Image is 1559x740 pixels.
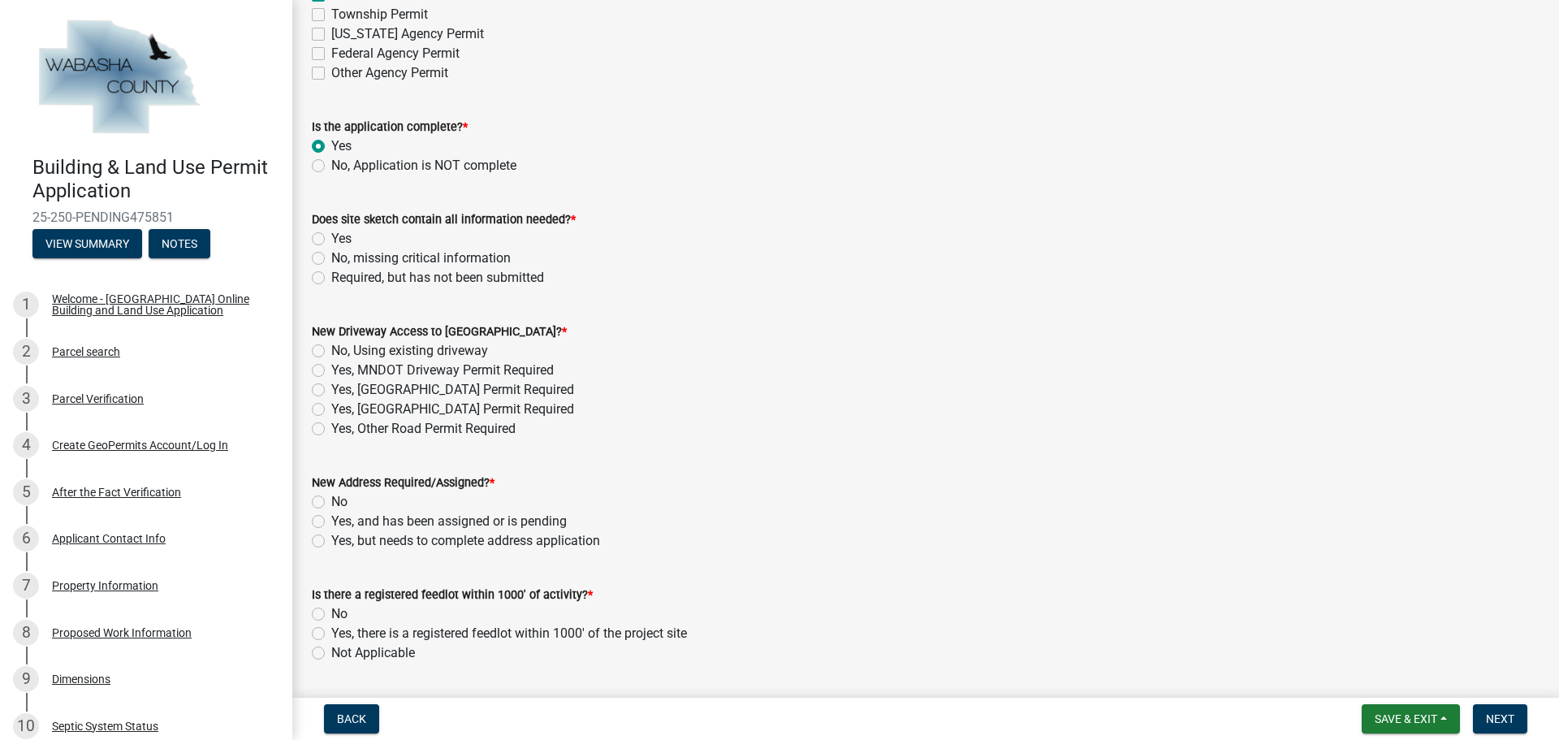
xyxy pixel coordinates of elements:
div: 6 [13,526,39,552]
div: 2 [13,339,39,365]
label: Township Permit [331,5,428,24]
img: Wabasha County, Minnesota [32,17,205,139]
label: Not Applicable [331,643,415,663]
div: Property Information [52,580,158,591]
div: 7 [13,573,39,599]
div: Parcel Verification [52,393,144,405]
div: 4 [13,432,39,458]
label: Yes, [GEOGRAPHIC_DATA] Permit Required [331,400,574,419]
label: No, Application is NOT complete [331,156,516,175]
label: Yes [331,229,352,249]
button: Next [1473,704,1527,734]
label: Yes, there is a registered feedlot within 1000' of the project site [331,624,687,643]
div: After the Fact Verification [52,487,181,498]
h4: Building & Land Use Permit Application [32,156,279,203]
label: New Driveway Access to [GEOGRAPHIC_DATA]? [312,327,567,338]
span: Next [1486,712,1514,725]
div: 3 [13,386,39,412]
span: Back [337,712,366,725]
div: Septic System Status [52,721,158,732]
label: New Address Required/Assigned? [312,478,494,489]
label: Yes, and has been assigned or is pending [331,512,567,531]
div: 10 [13,713,39,739]
button: Back [324,704,379,734]
button: Save & Exit [1362,704,1460,734]
div: 5 [13,479,39,505]
label: Required, but has not been submitted [331,268,544,288]
div: Proposed Work Information [52,627,192,638]
div: Welcome - [GEOGRAPHIC_DATA] Online Building and Land Use Application [52,293,266,316]
wm-modal-confirm: Notes [149,238,210,251]
label: No [331,604,348,624]
label: Is there a registered feedlot within 1000' of activity? [312,590,593,601]
label: Yes [331,136,352,156]
div: 9 [13,666,39,692]
span: Save & Exit [1375,712,1437,725]
div: Create GeoPermits Account/Log In [52,439,228,451]
div: 1 [13,292,39,318]
label: Yes, [GEOGRAPHIC_DATA] Permit Required [331,380,574,400]
label: Is the application complete? [312,122,468,133]
span: 25-250-PENDING475851 [32,210,260,225]
label: Federal Agency Permit [331,44,460,63]
wm-modal-confirm: Summary [32,238,142,251]
label: Yes, Other Road Permit Required [331,419,516,439]
button: Notes [149,229,210,258]
div: Parcel search [52,346,120,357]
div: 8 [13,620,39,646]
label: No, missing critical information [331,249,511,268]
div: Applicant Contact Info [52,533,166,544]
label: Yes, MNDOT Driveway Permit Required [331,361,554,380]
button: View Summary [32,229,142,258]
div: Dimensions [52,673,110,685]
label: Does site sketch contain all information needed? [312,214,576,226]
label: Other Agency Permit [331,63,448,83]
label: No, Using existing driveway [331,341,488,361]
label: Yes, but needs to complete address application [331,531,600,551]
label: [US_STATE] Agency Permit [331,24,484,44]
label: No [331,492,348,512]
